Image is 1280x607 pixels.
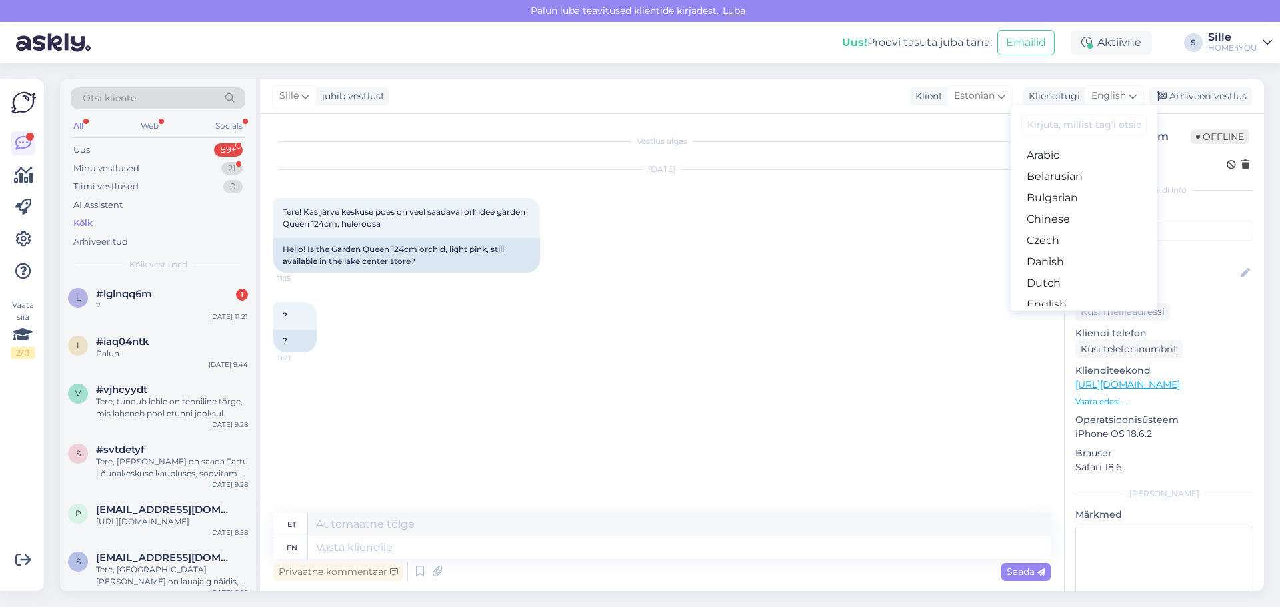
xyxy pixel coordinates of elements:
button: Emailid [997,30,1055,55]
div: Palun [96,348,248,360]
span: i [77,340,79,350]
input: Lisa nimi [1076,266,1238,281]
p: iPhone OS 18.6.2 [1075,427,1253,441]
div: Tere, tundub lehle on tehniline tõrge, mis laheneb pool etunni jooksul. [96,396,248,420]
div: Socials [213,117,245,135]
a: [URL][DOMAIN_NAME] [1075,378,1180,390]
span: English [1091,89,1126,103]
a: Belarusian [1011,166,1157,187]
span: Luba [719,5,749,17]
div: Web [138,117,161,135]
span: v [75,388,81,398]
div: [URL][DOMAIN_NAME] [96,516,248,528]
div: 1 [236,289,248,301]
div: Minu vestlused [73,162,139,175]
span: paulaaiti59@gmail.com [96,504,235,516]
div: [DATE] 9:28 [210,480,248,490]
div: en [287,536,297,559]
div: Arhiveeritud [73,235,128,249]
div: Arhiveeri vestlus [1149,87,1252,105]
div: Klient [910,89,943,103]
div: HOME4YOU [1208,43,1257,53]
div: Klienditugi [1023,89,1080,103]
span: Estonian [954,89,995,103]
a: SilleHOME4YOU [1208,32,1272,53]
span: #svtdetyf [96,444,145,456]
div: [DATE] 9:28 [210,420,248,430]
div: [PERSON_NAME] [1075,488,1253,500]
div: [DATE] 9:44 [209,360,248,370]
span: s [76,448,81,458]
span: Otsi kliente [83,91,136,105]
p: Kliendi email [1075,289,1253,303]
div: Tere, [GEOGRAPHIC_DATA][PERSON_NAME] on lauajalg näidis, jkui sees obib saate sealt kätte. [96,564,248,588]
div: et [287,513,296,536]
a: Chinese [1011,209,1157,230]
div: juhib vestlust [317,89,385,103]
span: slava.stuff@gmail.com [96,552,235,564]
div: Küsi meiliaadressi [1075,303,1170,321]
input: Lisa tag [1075,221,1253,241]
div: Uus [73,143,90,157]
p: Vaata edasi ... [1075,396,1253,408]
span: p [75,508,81,518]
span: l [76,293,81,303]
p: Brauser [1075,446,1253,460]
div: Hello! Is the Garden Queen 124cm orchid, light pink, still available in the lake center store? [273,238,540,273]
div: Kliendi info [1075,184,1253,196]
div: Privaatne kommentaar [273,563,403,581]
p: Safari 18.6 [1075,460,1253,474]
a: Danish [1011,251,1157,273]
div: Kõik [73,217,93,230]
p: Operatsioonisüsteem [1075,413,1253,427]
div: Tere, [PERSON_NAME] on saada Tartu Lõunakeskuse kaupluses, soovitam esinna helistada ja broneerida. [96,456,248,480]
span: #iaq04ntk [96,336,149,348]
span: ? [283,310,287,320]
p: Märkmed [1075,508,1253,522]
div: [DATE] 8:56 [210,588,248,598]
span: #lglnqq6m [96,288,152,300]
a: Dutch [1011,273,1157,294]
a: English [1011,294,1157,315]
div: ? [273,330,317,352]
div: 0 [223,180,243,193]
div: All [71,117,86,135]
div: [DATE] 8:58 [210,528,248,538]
div: 21 [221,162,243,175]
span: Sille [279,89,299,103]
div: Aktiivne [1071,31,1152,55]
div: Vestlus algas [273,135,1051,147]
span: 11:21 [277,353,327,363]
div: S [1184,33,1203,52]
input: Kirjuta, millist tag'i otsid [1021,115,1147,135]
img: Askly Logo [11,90,36,115]
a: Bulgarian [1011,187,1157,209]
p: Kliendi tag'id [1075,204,1253,218]
div: Sille [1208,32,1257,43]
span: #vjhcyydt [96,384,147,396]
p: Kliendi telefon [1075,326,1253,340]
div: 99+ [214,143,243,157]
div: [DATE] 11:21 [210,312,248,322]
a: Czech [1011,230,1157,251]
a: Arabic [1011,145,1157,166]
span: Offline [1191,129,1249,144]
p: Kliendi nimi [1075,246,1253,260]
div: Küsi telefoninumbrit [1075,340,1183,358]
div: ? [96,300,248,312]
div: AI Assistent [73,199,123,212]
span: s [76,556,81,566]
div: Vaata siia [11,299,35,359]
span: Saada [1007,566,1045,578]
span: 11:15 [277,273,327,283]
div: Proovi tasuta juba täna: [842,35,992,51]
div: Tiimi vestlused [73,180,139,193]
p: Klienditeekond [1075,364,1253,378]
div: [DATE] [273,163,1051,175]
span: Kõik vestlused [129,259,187,271]
b: Uus! [842,36,867,49]
span: Tere! Kas järve keskuse poes on veel saadaval orhidee garden Queen 124cm, heleroosa [283,207,527,229]
div: 2 / 3 [11,347,35,359]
